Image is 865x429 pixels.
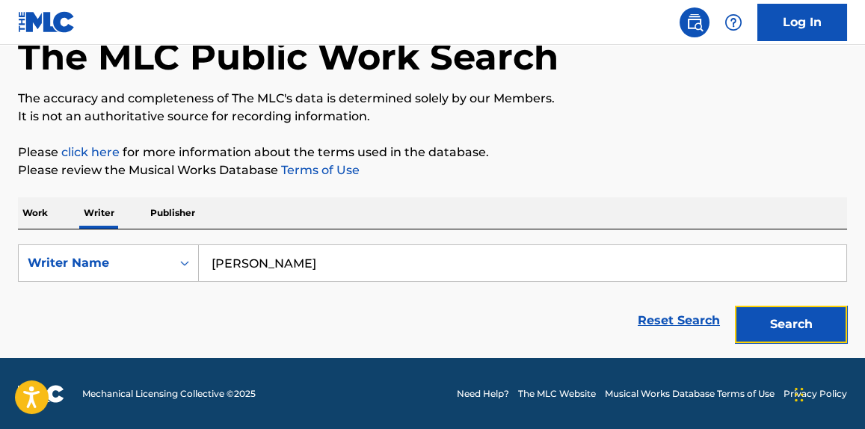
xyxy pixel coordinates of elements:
[18,161,847,179] p: Please review the Musical Works Database
[735,306,847,343] button: Search
[18,143,847,161] p: Please for more information about the terms used in the database.
[724,13,742,31] img: help
[795,372,804,417] div: Drag
[18,108,847,126] p: It is not an authoritative source for recording information.
[79,197,119,229] p: Writer
[630,304,727,337] a: Reset Search
[18,197,52,229] p: Work
[61,145,120,159] a: click here
[18,244,847,351] form: Search Form
[718,7,748,37] div: Help
[605,387,775,401] a: Musical Works Database Terms of Use
[518,387,596,401] a: The MLC Website
[680,7,709,37] a: Public Search
[784,387,847,401] a: Privacy Policy
[146,197,200,229] p: Publisher
[18,34,558,79] h1: The MLC Public Work Search
[18,385,64,403] img: logo
[18,11,76,33] img: MLC Logo
[278,163,360,177] a: Terms of Use
[82,387,256,401] span: Mechanical Licensing Collective © 2025
[28,254,162,272] div: Writer Name
[18,90,847,108] p: The accuracy and completeness of The MLC's data is determined solely by our Members.
[457,387,509,401] a: Need Help?
[790,357,865,429] iframe: Chat Widget
[757,4,847,41] a: Log In
[686,13,704,31] img: search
